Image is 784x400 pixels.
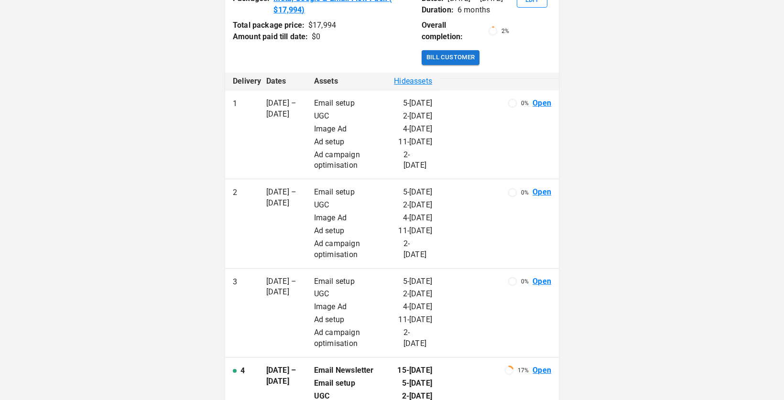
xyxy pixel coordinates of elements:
p: 2 - [DATE] [403,111,432,122]
p: 11 - [DATE] [398,137,432,148]
p: 3 [233,276,237,288]
p: 0 % [521,99,529,108]
a: Open [533,98,551,109]
p: Email setup [314,276,355,287]
p: 15 - [DATE] [397,365,432,376]
p: Amount paid till date: [233,31,308,43]
td: [DATE] – [DATE] [259,268,306,357]
p: 0 % [521,188,529,197]
p: Ad campaign optimisation [314,150,403,172]
p: 6 months [457,4,490,16]
p: Ad setup [314,314,344,325]
p: 11 - [DATE] [398,314,432,325]
div: Assets [314,76,432,87]
p: Ad setup [314,137,344,148]
a: Open [533,187,551,198]
p: 5 - [DATE] [403,276,432,287]
p: 2 - [DATE] [403,200,432,211]
p: 2 % [501,27,509,35]
p: Email setup [314,378,355,389]
p: Email setup [314,98,355,109]
p: 4 - [DATE] [403,213,432,224]
p: 11 - [DATE] [398,226,432,237]
p: 2 - [DATE] [403,327,432,349]
p: 17 % [518,366,529,375]
a: Open [533,365,551,376]
p: Total package price: [233,20,305,31]
p: 2 - [DATE] [403,238,432,260]
p: Ad campaign optimisation [314,238,403,260]
p: Image Ad [314,124,347,135]
a: Open [533,276,551,287]
p: Email setup [314,187,355,198]
p: UGC [314,111,329,122]
p: UGC [314,200,329,211]
td: [DATE] – [DATE] [259,90,306,179]
p: 4 - [DATE] [403,124,432,135]
p: Email Newsletter [314,365,374,376]
td: [DATE] – [DATE] [259,179,306,268]
div: $ 17,994 [308,20,336,31]
p: 4 - [DATE] [403,302,432,313]
p: 5 - [DATE] [403,187,432,198]
button: Bill Customer [422,50,480,65]
p: Overall completion: [422,20,484,43]
p: Image Ad [314,213,347,224]
span: Hide assets [394,76,432,87]
p: Ad setup [314,226,344,237]
p: 2 [233,187,237,198]
p: UGC [314,289,329,300]
div: $ 0 [312,31,320,43]
p: 1 [233,98,237,109]
p: 5 - [DATE] [403,98,432,109]
p: Image Ad [314,302,347,313]
p: 4 [240,365,245,377]
p: Duration: [422,4,454,16]
p: 2 - [DATE] [403,289,432,300]
th: Dates [259,73,306,90]
p: Ad campaign optimisation [314,327,403,349]
p: 5 - [DATE] [402,378,432,389]
p: 0 % [521,277,529,286]
p: 2 - [DATE] [403,150,432,172]
th: Delivery [225,73,259,90]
